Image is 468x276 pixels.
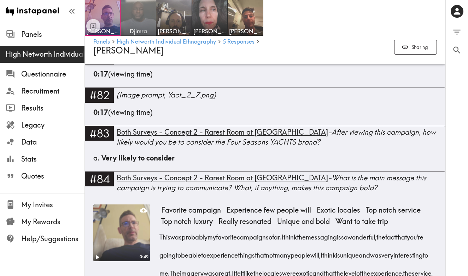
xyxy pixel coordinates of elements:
span: you're [407,226,423,244]
button: Sharing [394,40,437,55]
span: able [188,244,201,262]
span: and [359,244,370,262]
span: Recruitment [21,86,84,96]
span: I [321,244,322,262]
div: - After viewing this campaign, how likely would you be to consider the Four Seasons YACHTS brand? [117,127,445,147]
a: #82(Image prompt, Yact_2_7.png) [85,88,445,107]
figure: Play0:49 [93,204,150,261]
span: probably [182,226,207,244]
span: Very likely to consider [101,153,175,162]
span: This [159,226,170,244]
span: was [170,226,182,244]
span: [PERSON_NAME] [93,45,164,56]
span: many [275,244,291,262]
span: that [255,244,266,262]
a: #83Both Surveys - Concept 2 - Rarest Room at [GEOGRAPHIC_DATA]-After viewing this campaign, how l... [85,126,445,153]
span: Experience few people will [224,204,314,216]
span: things [238,244,255,262]
span: was [370,244,381,262]
span: that [396,226,407,244]
a: Panels [93,39,110,45]
div: #83 [85,126,114,141]
b: 0:17 [93,108,108,117]
span: to [176,244,181,262]
span: Both Surveys - Concept 2 - Rarest Room at [GEOGRAPHIC_DATA] [117,173,328,182]
span: Legacy [21,120,84,130]
div: - What is the main message this campaign is trying to communicate? What, if anything, makes this ... [117,173,445,193]
span: I [282,226,283,244]
div: (viewing time) [93,107,437,126]
span: unique [340,244,359,262]
div: #84 [85,171,114,186]
span: wonderful, [347,226,376,244]
span: experience [206,244,238,262]
span: My Rewards [21,217,84,227]
a: 5 Responses [223,39,255,45]
span: 5 Responses [223,39,255,44]
span: Unique and bold [274,216,333,227]
span: [PERSON_NAME] [158,27,190,35]
span: far. [272,226,282,244]
span: Data [21,137,84,147]
span: people [291,244,310,262]
span: Results [21,103,84,113]
span: will, [310,244,321,262]
span: Top notch luxury [158,216,216,227]
span: is [337,226,341,244]
span: High Networth Individual Ethnography [6,49,84,59]
a: #84Both Surveys - Concept 2 - Rarest Room at [GEOGRAPHIC_DATA]-What is the main message this camp... [85,171,445,199]
span: Both Surveys - Concept 2 - Rarest Room at [GEOGRAPHIC_DATA] [117,128,328,136]
span: not [266,244,275,262]
div: (Image prompt, Yact_2_7.png) [117,90,445,100]
span: Favorite campaign [158,204,224,216]
span: Djimra [122,27,154,35]
button: Search [446,41,468,59]
span: [PERSON_NAME] [86,27,119,35]
button: Play [93,253,101,261]
span: going [159,244,176,262]
span: to [423,244,428,262]
span: favorite [216,226,237,244]
span: campaign [237,226,266,244]
span: fact [385,226,396,244]
span: Questionnaire [21,69,84,79]
span: the [376,226,385,244]
span: Really resonated [216,216,274,227]
div: a. [93,153,437,163]
span: so [341,226,347,244]
span: interesting [393,244,423,262]
span: Filter Responses [452,27,462,37]
span: to [201,244,206,262]
span: Panels [21,29,84,39]
button: Filter Responses [446,23,468,41]
span: messaging [306,226,337,244]
span: is [336,244,340,262]
span: [PERSON_NAME] [229,27,262,35]
button: Toggle between responses and questions [86,19,100,33]
span: think [283,226,297,244]
div: #82 [85,88,114,102]
span: Exotic locales [314,204,363,216]
span: be [181,244,188,262]
div: 0:49 [138,254,150,260]
a: High Networth Individual Ethnography [117,39,216,45]
span: Quotes [21,171,84,181]
span: Want to take trip [333,216,391,227]
span: Top notch service [363,204,423,216]
span: Stats [21,154,84,164]
span: so [266,226,272,244]
span: very [381,244,393,262]
span: My Invites [21,200,84,210]
span: Search [452,45,462,55]
div: (viewing time) [93,69,437,88]
span: Help/Suggestions [21,234,84,244]
span: [PERSON_NAME] [193,27,226,35]
span: think [322,244,336,262]
b: 0:17 [93,69,108,78]
span: the [297,226,306,244]
span: my [207,226,216,244]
